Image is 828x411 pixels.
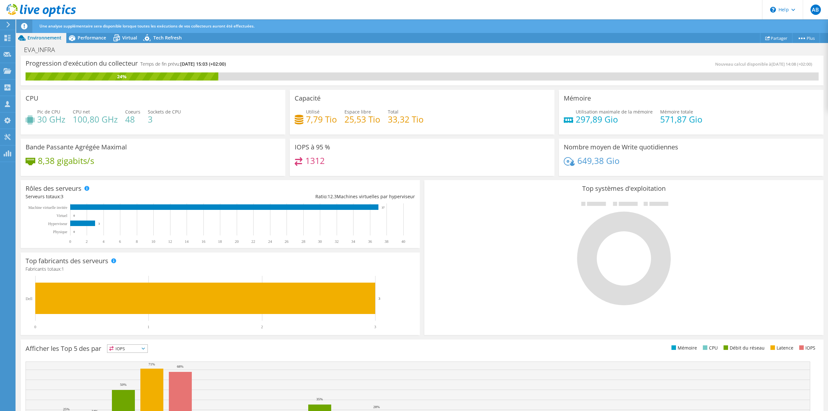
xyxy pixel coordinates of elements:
[26,185,82,192] h3: Rôles des serveurs
[125,109,140,115] span: Coeurs
[185,239,189,244] text: 14
[34,325,36,329] text: 0
[295,95,321,102] h3: Capacité
[21,46,65,53] h1: EVA_INFRA
[771,61,812,67] span: [DATE] 14:08 (+02:00)
[140,60,226,68] h4: Temps de fin prévu:
[180,61,226,67] span: [DATE] 15:03 (+02:00)
[148,116,181,123] h4: 3
[148,362,155,366] text: 71%
[373,405,380,409] text: 28%
[576,109,653,115] span: Utilisation maximale de la mémoire
[26,73,218,80] div: 24%
[26,257,108,265] h3: Top fabricants des serveurs
[306,109,320,115] span: Utilisé
[53,230,67,234] text: Physique
[48,222,67,226] text: Hyperviseur
[660,116,703,123] h4: 571,87 Gio
[26,265,415,273] h4: Fabricants totaux:
[37,116,65,123] h4: 30 GHz
[168,239,172,244] text: 12
[715,61,815,67] span: Nouveau calcul disponible à
[261,325,263,329] text: 2
[306,116,337,123] h4: 7,79 Tio
[344,116,380,123] h4: 25,53 Tio
[388,109,398,115] span: Total
[177,364,183,368] text: 68%
[316,397,323,401] text: 35%
[368,239,372,244] text: 36
[285,239,289,244] text: 26
[335,239,339,244] text: 32
[57,213,68,218] text: Virtuel
[37,109,60,115] span: Pic de CPU
[63,407,70,411] text: 25%
[385,239,388,244] text: 38
[39,23,255,29] span: Une analyse supplémentaire sera disponible lorsque toutes les exécutions de vos collecteurs auron...
[251,239,255,244] text: 22
[119,239,121,244] text: 6
[61,266,64,272] span: 1
[564,144,678,151] h3: Nombre moyen de Write quotidiennes
[153,35,182,41] span: Tech Refresh
[268,239,272,244] text: 24
[107,345,147,352] span: IOPS
[798,344,815,352] li: IOPS
[305,157,325,164] h4: 1312
[760,33,792,43] a: Partager
[151,239,155,244] text: 10
[792,33,820,43] a: Plus
[235,239,239,244] text: 20
[328,193,337,200] span: 12.3
[26,144,127,151] h3: Bande Passante Agrégée Maximal
[73,116,118,123] h4: 100,80 GHz
[351,239,355,244] text: 34
[69,239,71,244] text: 0
[770,7,776,13] svg: \n
[301,239,305,244] text: 28
[318,239,322,244] text: 30
[26,193,220,200] div: Serveurs totaux:
[382,206,385,209] text: 37
[78,35,106,41] span: Performance
[722,344,765,352] li: Débit du réseau
[86,239,88,244] text: 2
[73,109,90,115] span: CPU net
[122,35,137,41] span: Virtual
[61,193,63,200] span: 3
[401,239,405,244] text: 40
[220,193,415,200] div: Ratio: Machines virtuelles par hyperviseur
[344,109,371,115] span: Espace libre
[98,222,100,225] text: 3
[577,157,620,164] h4: 649,38 Gio
[811,5,821,15] span: AB
[202,239,205,244] text: 16
[26,95,38,102] h3: CPU
[769,344,793,352] li: Latence
[27,35,61,41] span: Environnement
[701,344,718,352] li: CPU
[73,230,75,233] text: 0
[73,214,75,217] text: 0
[378,297,380,300] text: 3
[564,95,591,102] h3: Mémoire
[38,157,94,164] h4: 8,38 gigabits/s
[28,205,67,210] tspan: Machine virtuelle invitée
[218,239,222,244] text: 18
[136,239,138,244] text: 8
[148,109,181,115] span: Sockets de CPU
[388,116,424,123] h4: 33,32 Tio
[295,144,330,151] h3: IOPS à 95 %
[103,239,104,244] text: 4
[374,325,376,329] text: 3
[660,109,693,115] span: Mémoire totale
[26,297,32,301] text: Dell
[670,344,697,352] li: Mémoire
[576,116,653,123] h4: 297,89 Gio
[120,383,126,386] text: 50%
[429,185,819,192] h3: Top systèmes d'exploitation
[147,325,149,329] text: 1
[125,116,140,123] h4: 48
